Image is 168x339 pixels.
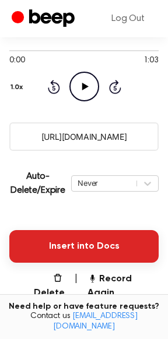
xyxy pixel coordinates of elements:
[9,77,27,97] button: 1.0x
[9,230,159,263] button: Insert into Docs
[12,8,78,30] a: Beep
[9,55,24,67] span: 0:00
[53,312,138,331] a: [EMAIL_ADDRESS][DOMAIN_NAME]
[143,55,159,67] span: 1:03
[100,5,156,33] a: Log Out
[78,178,131,189] div: Never
[7,312,161,332] span: Contact us
[74,272,78,300] span: |
[9,169,66,197] p: Auto-Delete/Expire
[23,272,65,300] button: Delete
[87,272,159,300] button: Record Again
